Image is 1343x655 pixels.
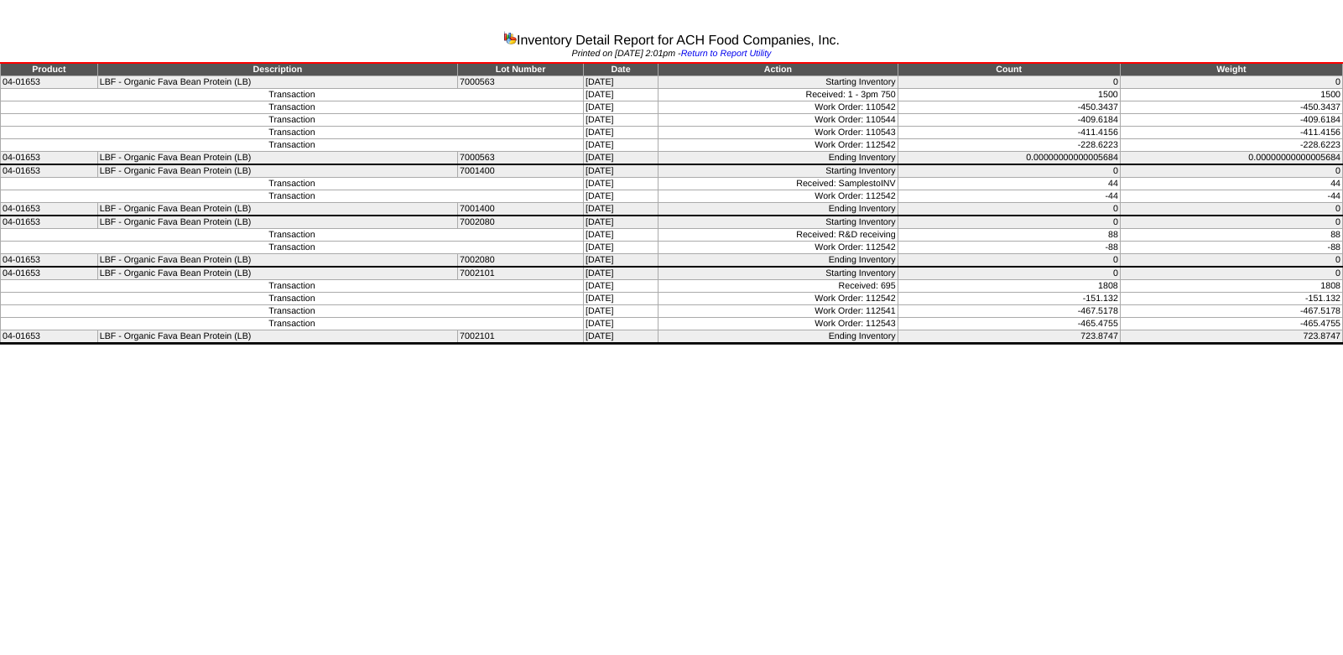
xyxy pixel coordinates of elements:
[658,76,898,89] td: Starting Inventory
[583,190,658,203] td: [DATE]
[1120,89,1342,101] td: 1500
[1120,229,1342,242] td: 88
[1,63,98,76] td: Product
[97,152,457,165] td: LBF - Organic Fava Bean Protein (LB)
[658,318,898,330] td: Work Order: 112543
[583,76,658,89] td: [DATE]
[583,89,658,101] td: [DATE]
[458,203,584,216] td: 7001400
[583,293,658,305] td: [DATE]
[583,203,658,216] td: [DATE]
[97,216,457,229] td: LBF - Organic Fava Bean Protein (LB)
[898,280,1120,293] td: 1808
[898,267,1120,280] td: 0
[898,127,1120,139] td: -411.4156
[97,203,457,216] td: LBF - Organic Fava Bean Protein (LB)
[583,164,658,178] td: [DATE]
[1,101,584,114] td: Transaction
[1,330,98,344] td: 04-01653
[1,254,98,268] td: 04-01653
[583,101,658,114] td: [DATE]
[1,114,584,127] td: Transaction
[658,139,898,152] td: Work Order: 112542
[1,127,584,139] td: Transaction
[898,114,1120,127] td: -409.6184
[583,242,658,254] td: [DATE]
[458,152,584,165] td: 7000563
[898,190,1120,203] td: -44
[583,178,658,190] td: [DATE]
[898,152,1120,165] td: 0.00000000000005684
[898,330,1120,344] td: 723.8747
[898,305,1120,318] td: -467.5178
[458,63,584,76] td: Lot Number
[1120,267,1342,280] td: 0
[583,254,658,268] td: [DATE]
[458,164,584,178] td: 7001400
[1120,101,1342,114] td: -450.3437
[898,318,1120,330] td: -465.4755
[1120,152,1342,165] td: 0.00000000000005684
[1120,164,1342,178] td: 0
[1,139,584,152] td: Transaction
[583,127,658,139] td: [DATE]
[1,152,98,165] td: 04-01653
[658,267,898,280] td: Starting Inventory
[583,114,658,127] td: [DATE]
[898,139,1120,152] td: -228.6223
[1,89,584,101] td: Transaction
[898,178,1120,190] td: 44
[658,293,898,305] td: Work Order: 112542
[97,164,457,178] td: LBF - Organic Fava Bean Protein (LB)
[458,76,584,89] td: 7000563
[658,152,898,165] td: Ending Inventory
[583,152,658,165] td: [DATE]
[658,254,898,268] td: Ending Inventory
[658,89,898,101] td: Received: 1 - 3pm 750
[898,63,1120,76] td: Count
[658,101,898,114] td: Work Order: 110542
[1120,330,1342,344] td: 723.8747
[97,254,457,268] td: LBF - Organic Fava Bean Protein (LB)
[583,280,658,293] td: [DATE]
[898,229,1120,242] td: 88
[898,293,1120,305] td: -151.132
[1120,280,1342,293] td: 1808
[1,318,584,330] td: Transaction
[583,63,658,76] td: Date
[898,164,1120,178] td: 0
[583,229,658,242] td: [DATE]
[1,76,98,89] td: 04-01653
[1120,114,1342,127] td: -409.6184
[1,293,584,305] td: Transaction
[898,101,1120,114] td: -450.3437
[898,203,1120,216] td: 0
[583,216,658,229] td: [DATE]
[658,63,898,76] td: Action
[1,229,584,242] td: Transaction
[658,330,898,344] td: Ending Inventory
[583,267,658,280] td: [DATE]
[658,190,898,203] td: Work Order: 112542
[1,305,584,318] td: Transaction
[583,330,658,344] td: [DATE]
[503,31,517,44] img: graph.gif
[1,164,98,178] td: 04-01653
[898,254,1120,268] td: 0
[658,164,898,178] td: Starting Inventory
[583,318,658,330] td: [DATE]
[1120,178,1342,190] td: 44
[1,267,98,280] td: 04-01653
[1120,139,1342,152] td: -228.6223
[1,242,584,254] td: Transaction
[898,216,1120,229] td: 0
[458,330,584,344] td: 7002101
[658,178,898,190] td: Received: SamplestoINV
[658,280,898,293] td: Received: 695
[1120,242,1342,254] td: -88
[1120,305,1342,318] td: -467.5178
[458,216,584,229] td: 7002080
[1120,318,1342,330] td: -465.4755
[97,330,457,344] td: LBF - Organic Fava Bean Protein (LB)
[583,305,658,318] td: [DATE]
